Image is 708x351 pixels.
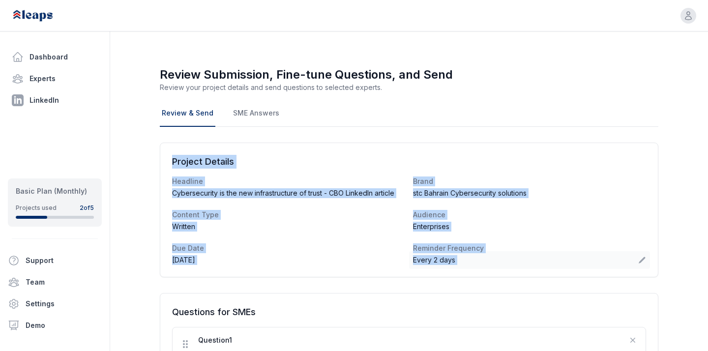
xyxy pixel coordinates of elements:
[172,155,646,169] h2: Project Details
[198,335,620,345] div: Question 1
[80,204,94,212] div: 2 of 5
[172,222,195,232] span: Written
[4,251,98,270] button: Support
[8,90,102,110] a: LinkedIn
[413,222,449,232] span: Enterprises
[12,5,75,27] img: Leaps
[413,255,455,265] span: Every 2 days
[172,243,405,253] dt: Due Date
[16,204,57,212] div: Projects used
[4,272,106,292] a: Team
[413,188,527,198] span: stc Bahrain Cybersecurity solutions
[172,305,646,319] h2: Questions for SMEs
[231,100,281,127] a: SME Answers
[172,255,195,265] span: [DATE]
[172,210,405,220] dt: Content Type
[172,176,405,186] dt: Headline
[628,335,638,345] button: Delete question
[413,243,646,253] dt: Reminder Frequency
[413,176,646,186] dt: Brand
[160,83,658,92] p: Review your project details and send questions to selected experts.
[8,69,102,88] a: Experts
[8,47,102,67] a: Dashboard
[4,316,106,335] a: Demo
[16,186,94,196] div: Basic Plan (Monthly)
[160,100,215,127] a: Review & Send
[160,67,658,83] h1: Review Submission, Fine-tune Questions, and Send
[413,210,646,220] dt: Audience
[172,188,394,198] span: Cybersecurity is the new infrastructure of trust - CBO LinkedIn article
[4,294,106,314] a: Settings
